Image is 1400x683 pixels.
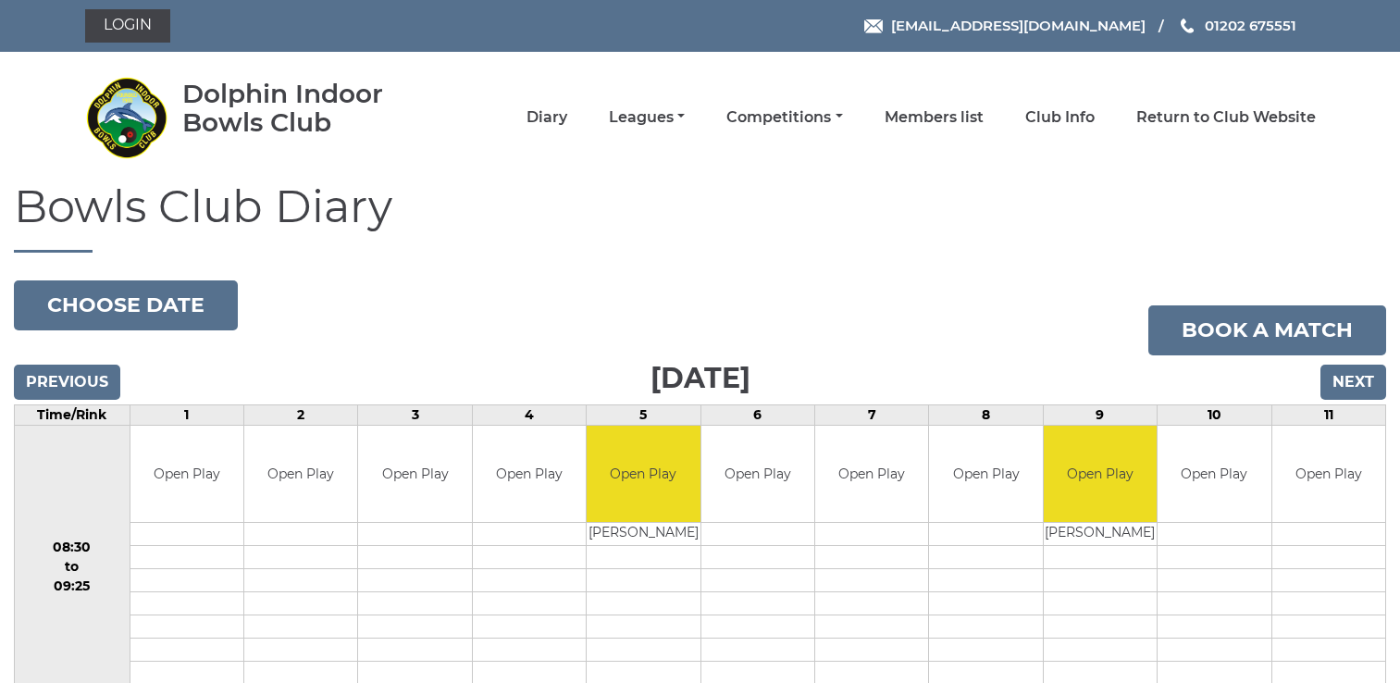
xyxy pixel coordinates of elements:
td: Open Play [929,426,1042,523]
td: Open Play [1044,426,1157,523]
td: Open Play [244,426,357,523]
button: Choose date [14,280,238,330]
a: Return to Club Website [1136,107,1316,128]
span: [EMAIL_ADDRESS][DOMAIN_NAME] [891,17,1146,34]
td: Open Play [473,426,586,523]
span: 01202 675551 [1205,17,1296,34]
td: 10 [1158,404,1271,425]
img: Email [864,19,883,33]
a: Email [EMAIL_ADDRESS][DOMAIN_NAME] [864,15,1146,36]
a: Book a match [1148,305,1386,355]
td: 1 [130,404,243,425]
td: Time/Rink [15,404,130,425]
td: 4 [472,404,586,425]
a: Club Info [1025,107,1095,128]
img: Phone us [1181,19,1194,33]
a: Leagues [609,107,685,128]
a: Competitions [726,107,842,128]
td: Open Play [1272,426,1386,523]
a: Phone us 01202 675551 [1178,15,1296,36]
td: 2 [243,404,357,425]
td: Open Play [1158,426,1270,523]
input: Previous [14,365,120,400]
td: 3 [358,404,472,425]
td: 9 [1043,404,1157,425]
td: 7 [814,404,928,425]
td: 8 [929,404,1043,425]
input: Next [1320,365,1386,400]
img: Dolphin Indoor Bowls Club [85,76,168,159]
a: Members list [885,107,984,128]
div: Dolphin Indoor Bowls Club [182,80,437,137]
td: Open Play [358,426,471,523]
a: Login [85,9,170,43]
td: [PERSON_NAME] [1044,523,1157,546]
td: Open Play [815,426,928,523]
td: 6 [700,404,814,425]
a: Diary [527,107,567,128]
td: Open Play [701,426,814,523]
td: Open Play [587,426,700,523]
td: [PERSON_NAME] [587,523,700,546]
td: 5 [587,404,700,425]
h1: Bowls Club Diary [14,182,1386,253]
td: 11 [1271,404,1386,425]
td: Open Play [130,426,243,523]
